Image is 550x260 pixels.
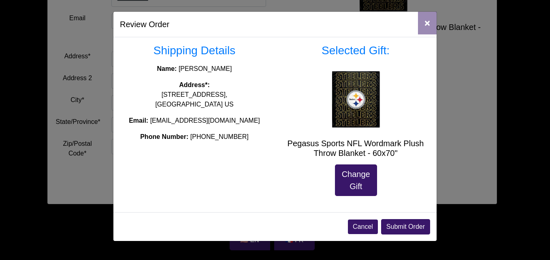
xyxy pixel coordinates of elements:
button: Cancel [348,220,378,234]
strong: Address*: [179,81,210,88]
strong: Name: [157,65,177,72]
span: × [424,17,430,28]
img: Pegasus Sports NFL Wordmark Plush Throw Blanket - 60x70" [323,67,388,132]
span: [STREET_ADDRESS], [GEOGRAPHIC_DATA] US [155,91,233,108]
button: Close [418,12,437,34]
h3: Selected Gift: [281,44,430,58]
a: Change Gift [335,164,377,196]
button: Submit Order [381,219,430,234]
h5: Review Order [120,18,169,30]
span: [PHONE_NUMBER] [190,133,249,140]
strong: Phone Number: [140,133,188,140]
strong: Email: [129,117,148,124]
h5: Pegasus Sports NFL Wordmark Plush Throw Blanket - 60x70" [281,139,430,158]
h3: Shipping Details [120,44,269,58]
span: [PERSON_NAME] [179,65,232,72]
span: [EMAIL_ADDRESS][DOMAIN_NAME] [150,117,260,124]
